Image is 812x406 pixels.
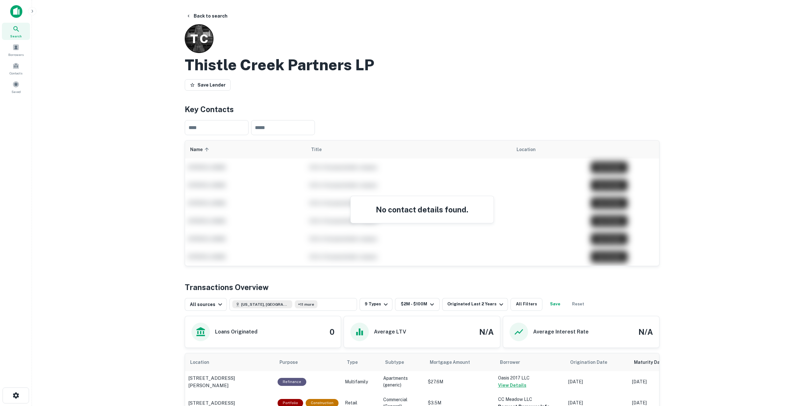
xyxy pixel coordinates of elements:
button: Back to search [183,10,230,22]
th: Location [185,353,274,371]
button: Save Lender [185,79,231,91]
th: Subtype [380,353,425,371]
button: All sources [185,298,227,311]
div: scrollable content [185,141,659,266]
th: Borrower [495,353,565,371]
h6: Maturity Date [634,359,665,366]
span: Type [347,358,358,366]
button: 9 Types [360,298,392,311]
div: This loan purpose was for refinancing [278,378,306,386]
span: Contacts [10,71,22,76]
a: Contacts [2,60,30,77]
span: +11 more [298,302,314,307]
th: Purpose [274,353,342,371]
div: All sources [190,301,224,308]
h4: No contact details found. [358,204,486,215]
button: View Details [498,381,526,389]
p: Apartments (generic) [383,375,421,388]
p: CC Meadow LLC [498,396,562,403]
div: Originated Last 2 Years [447,301,505,308]
button: Reset [568,298,588,311]
h6: Average LTV [374,328,406,336]
h4: 0 [330,326,334,338]
span: Mortgage Amount [430,358,478,366]
p: $27.6M [428,379,492,385]
button: Save your search to get updates of matches that match your search criteria. [545,298,565,311]
button: [US_STATE], [GEOGRAPHIC_DATA]+11 more [229,298,357,311]
span: Location [190,358,218,366]
span: Saved [11,89,21,94]
p: Oasis 2017 LLC [498,374,562,381]
a: Saved [2,78,30,96]
p: T C [190,30,208,48]
p: Multifamily [345,379,377,385]
span: Maturity dates displayed may be estimated. Please contact the lender for the most accurate maturi... [634,359,679,366]
h4: Transactions Overview [185,281,269,293]
button: All Filters [510,298,542,311]
a: [STREET_ADDRESS][PERSON_NAME] [188,374,271,389]
th: Mortgage Amount [425,353,495,371]
th: Maturity dates displayed may be estimated. Please contact the lender for the most accurate maturi... [629,353,693,371]
iframe: Chat Widget [780,355,812,386]
span: [US_STATE], [GEOGRAPHIC_DATA] [241,302,289,307]
span: Borrower [500,358,520,366]
span: Borrowers [8,52,24,57]
span: Origination Date [570,358,615,366]
h4: Key Contacts [185,103,659,115]
th: Type [342,353,380,371]
p: [DATE] [632,379,689,385]
p: [DATE] [568,379,626,385]
th: Origination Date [565,353,629,371]
h4: N/A [638,326,653,338]
button: Originated Last 2 Years [442,298,508,311]
span: Search [10,34,22,39]
span: Subtype [385,358,404,366]
span: Purpose [279,358,306,366]
div: Maturity dates displayed may be estimated. Please contact the lender for the most accurate maturi... [634,359,671,366]
h4: N/A [479,326,494,338]
h6: Average Interest Rate [533,328,589,336]
h2: Thistle Creek Partners LP [185,56,374,74]
button: $2M - $100M [395,298,440,311]
img: capitalize-icon.png [10,5,22,18]
a: Search [2,23,30,40]
a: Borrowers [2,41,30,58]
h6: Loans Originated [215,328,257,336]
